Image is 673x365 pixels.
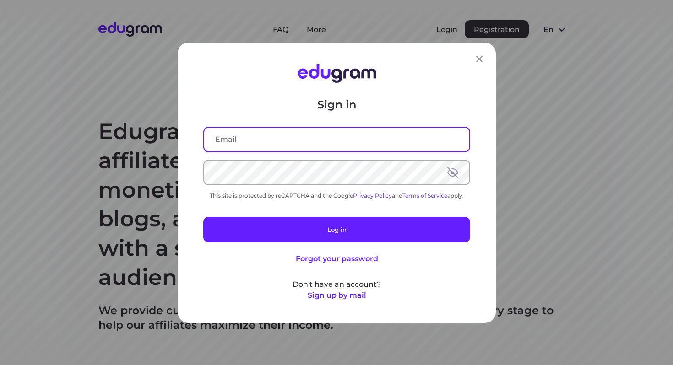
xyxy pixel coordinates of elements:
[297,64,376,83] img: Edugram Logo
[353,192,392,199] a: Privacy Policy
[295,253,378,264] button: Forgot your password
[203,216,470,242] button: Log in
[203,279,470,290] p: Don't have an account?
[203,97,470,112] p: Sign in
[307,290,366,301] button: Sign up by mail
[203,192,470,199] div: This site is protected by reCAPTCHA and the Google and apply.
[402,192,447,199] a: Terms of Service
[204,127,469,151] input: Email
